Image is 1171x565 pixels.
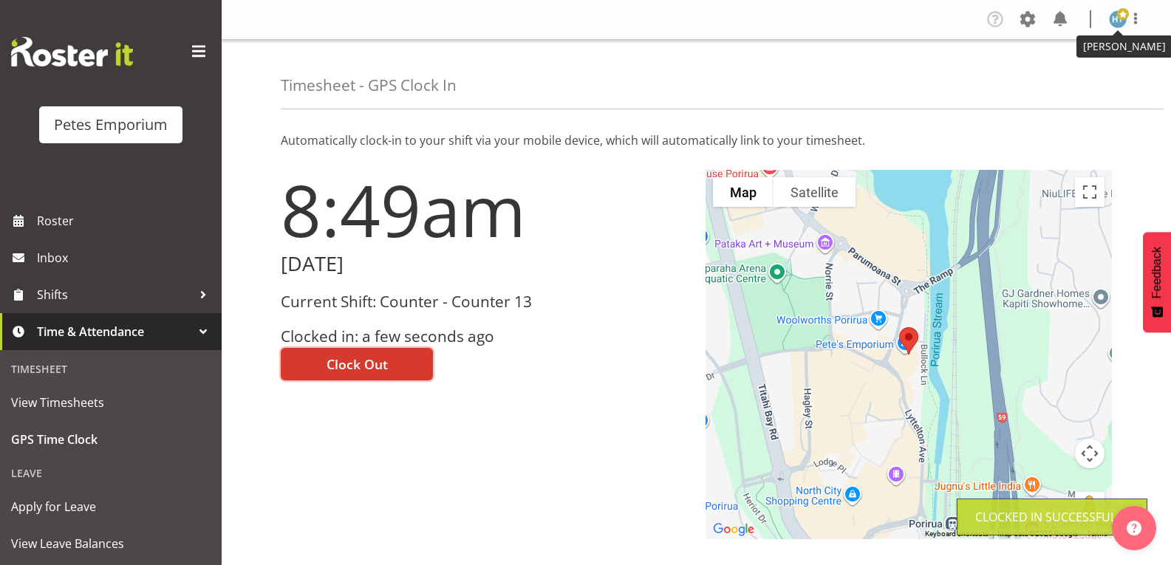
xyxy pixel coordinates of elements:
[11,37,133,66] img: Rosterit website logo
[4,525,218,562] a: View Leave Balances
[713,177,774,207] button: Show street map
[11,533,211,555] span: View Leave Balances
[281,328,688,345] h3: Clocked in: a few seconds ago
[37,247,214,269] span: Inbox
[37,321,192,343] span: Time & Attendance
[709,520,758,539] a: Open this area in Google Maps (opens a new window)
[4,421,218,458] a: GPS Time Clock
[1075,492,1105,521] button: Drag Pegman onto the map to open Street View
[1143,232,1171,332] button: Feedback - Show survey
[1075,177,1105,207] button: Toggle fullscreen view
[281,170,688,250] h1: 8:49am
[4,458,218,488] div: Leave
[709,520,758,539] img: Google
[1075,439,1105,468] button: Map camera controls
[37,284,192,306] span: Shifts
[281,293,688,310] h3: Current Shift: Counter - Counter 13
[327,355,388,374] span: Clock Out
[925,529,989,539] button: Keyboard shortcuts
[1109,10,1127,28] img: helena-tomlin701.jpg
[11,391,211,414] span: View Timesheets
[975,508,1129,526] div: Clocked in Successfully
[281,77,457,94] h4: Timesheet - GPS Clock In
[4,488,218,525] a: Apply for Leave
[774,177,856,207] button: Show satellite imagery
[281,131,1112,149] p: Automatically clock-in to your shift via your mobile device, which will automatically link to you...
[4,354,218,384] div: Timesheet
[37,210,214,232] span: Roster
[4,384,218,421] a: View Timesheets
[281,253,688,275] h2: [DATE]
[281,348,433,380] button: Clock Out
[54,114,168,136] div: Petes Emporium
[1127,521,1141,535] img: help-xxl-2.png
[11,428,211,451] span: GPS Time Clock
[11,496,211,518] span: Apply for Leave
[1150,247,1164,298] span: Feedback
